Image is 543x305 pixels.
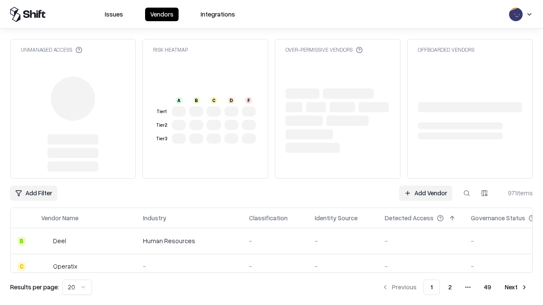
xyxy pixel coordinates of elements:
div: Over-Permissive Vendors [285,46,363,53]
a: Add Vendor [399,186,452,201]
div: - [143,262,235,271]
div: Operatix [53,262,77,271]
div: Tier 1 [155,108,168,115]
img: Deel [41,237,50,245]
div: - [385,262,457,271]
div: D [228,97,235,104]
button: 1 [423,280,440,295]
div: 971 items [499,189,533,197]
button: Integrations [196,8,240,21]
div: C [210,97,217,104]
div: Unmanaged Access [21,46,82,53]
div: A [176,97,182,104]
div: F [245,97,252,104]
div: B [193,97,200,104]
div: Risk Heatmap [153,46,188,53]
img: Operatix [41,262,50,271]
div: Detected Access [385,213,434,222]
div: Tier 3 [155,135,168,142]
p: Results per page: [10,283,59,291]
div: Deel [53,236,66,245]
div: Classification [249,213,288,222]
div: Governance Status [471,213,525,222]
div: - [249,236,301,245]
div: B [17,237,26,245]
div: - [249,262,301,271]
div: Human Resources [143,236,235,245]
div: Identity Source [315,213,358,222]
nav: pagination [377,280,533,295]
button: Add Filter [10,186,57,201]
div: Tier 2 [155,122,168,129]
div: C [17,262,26,271]
div: - [315,236,371,245]
div: Offboarded Vendors [418,46,474,53]
button: Vendors [145,8,179,21]
button: 2 [442,280,459,295]
div: - [315,262,371,271]
button: Issues [100,8,128,21]
button: 49 [477,280,498,295]
div: Vendor Name [41,213,78,222]
div: - [385,236,457,245]
button: Next [500,280,533,295]
div: Industry [143,213,166,222]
